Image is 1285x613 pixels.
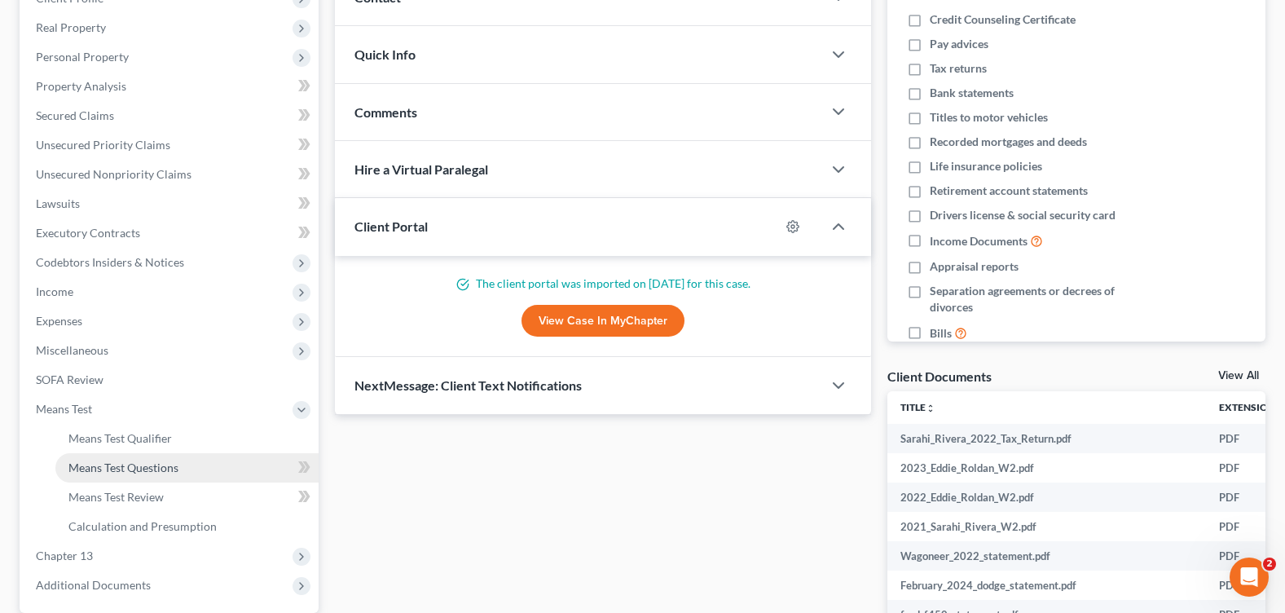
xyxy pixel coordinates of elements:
iframe: Intercom live chat [1230,558,1269,597]
a: View Case in MyChapter [521,305,684,337]
a: Unsecured Priority Claims [23,130,319,160]
a: Property Analysis [23,72,319,101]
span: Executory Contracts [36,226,140,240]
a: Calculation and Presumption [55,512,319,541]
span: Secured Claims [36,108,114,122]
a: Extensionunfold_more [1219,401,1285,413]
td: 2021_Sarahi_Rivera_W2.pdf [887,512,1206,541]
a: Secured Claims [23,101,319,130]
span: 2 [1263,558,1276,571]
div: Client Documents [887,368,992,385]
td: Wagoneer_2022_statement.pdf [887,541,1206,571]
span: Comments [354,104,417,120]
td: 2023_Eddie_Roldan_W2.pdf [887,453,1206,483]
span: NextMessage: Client Text Notifications [354,377,582,393]
td: Sarahi_Rivera_2022_Tax_Return.pdf [887,424,1206,453]
span: Quick Info [354,46,416,62]
a: Means Test Qualifier [55,424,319,453]
a: Unsecured Nonpriority Claims [23,160,319,189]
span: Hire a Virtual Paralegal [354,161,488,177]
span: Personal Property [36,50,129,64]
span: Retirement account statements [930,183,1088,199]
span: Income Documents [930,233,1028,249]
span: Titles to motor vehicles [930,109,1048,126]
a: Means Test Questions [55,453,319,483]
a: View All [1218,370,1259,381]
span: Miscellaneous [36,343,108,357]
span: Codebtors Insiders & Notices [36,255,184,269]
span: Chapter 13 [36,549,93,562]
span: Credit Counseling Certificate [930,11,1076,28]
span: Calculation and Presumption [68,519,217,533]
span: Means Test Qualifier [68,431,172,445]
span: Additional Documents [36,578,151,592]
span: Lawsuits [36,196,80,210]
span: Tax returns [930,60,987,77]
span: Income [36,284,73,298]
i: unfold_more [926,404,935,413]
span: Means Test Review [68,490,164,504]
span: Real Property [36,20,106,34]
span: Bank statements [930,85,1014,101]
span: SOFA Review [36,373,103,386]
p: The client portal was imported on [DATE] for this case. [354,276,852,292]
a: Means Test Review [55,483,319,512]
span: Appraisal reports [930,258,1019,275]
span: Recorded mortgages and deeds [930,134,1087,150]
span: Separation agreements or decrees of divorces [930,283,1157,315]
span: Bills [930,325,952,342]
span: Unsecured Priority Claims [36,138,170,152]
span: Means Test [36,402,92,416]
span: Means Test Questions [68,461,178,474]
a: Titleunfold_more [900,401,935,413]
span: Drivers license & social security card [930,207,1116,223]
span: Client Portal [354,218,428,234]
span: Unsecured Nonpriority Claims [36,167,191,181]
span: Property Analysis [36,79,126,93]
span: Pay advices [930,36,988,52]
a: Lawsuits [23,189,319,218]
span: Life insurance policies [930,158,1042,174]
td: February_2024_dodge_statement.pdf [887,571,1206,600]
td: 2022_Eddie_Roldan_W2.pdf [887,483,1206,512]
a: Executory Contracts [23,218,319,248]
span: Expenses [36,314,82,328]
a: SOFA Review [23,365,319,395]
